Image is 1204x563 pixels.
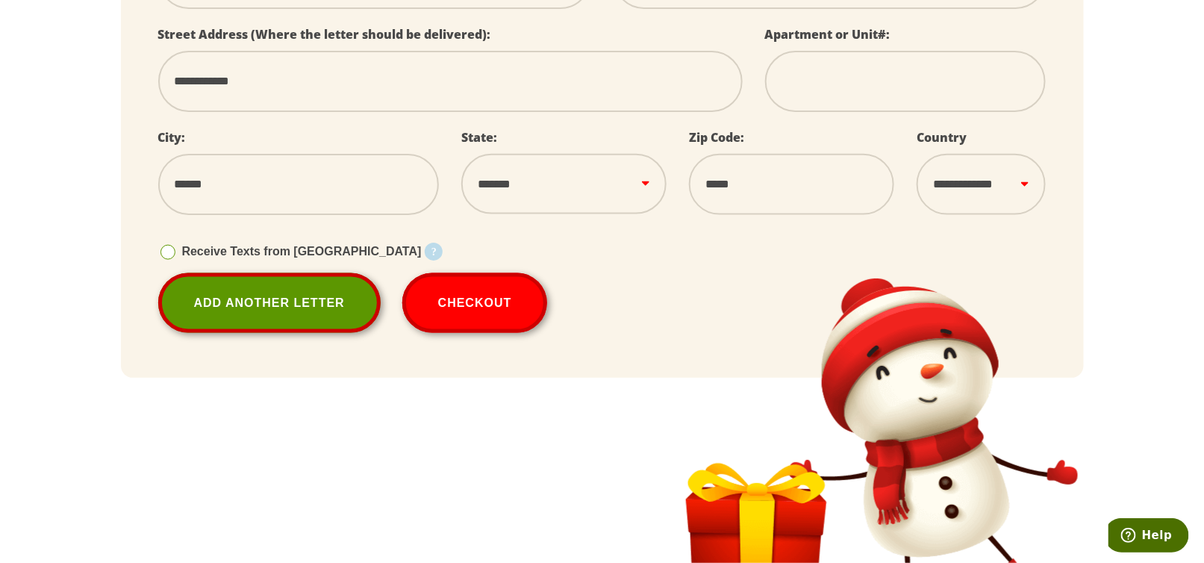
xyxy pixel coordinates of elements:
[917,129,967,146] label: Country
[689,129,744,146] label: Zip Code:
[1108,518,1189,556] iframe: Opens a widget where you can find more information
[158,273,381,333] a: Add Another Letter
[158,26,491,43] label: Street Address (Where the letter should be delivered):
[461,129,497,146] label: State:
[158,129,186,146] label: City:
[182,245,422,258] span: Receive Texts from [GEOGRAPHIC_DATA]
[765,26,890,43] label: Apartment or Unit#:
[402,273,548,333] button: Checkout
